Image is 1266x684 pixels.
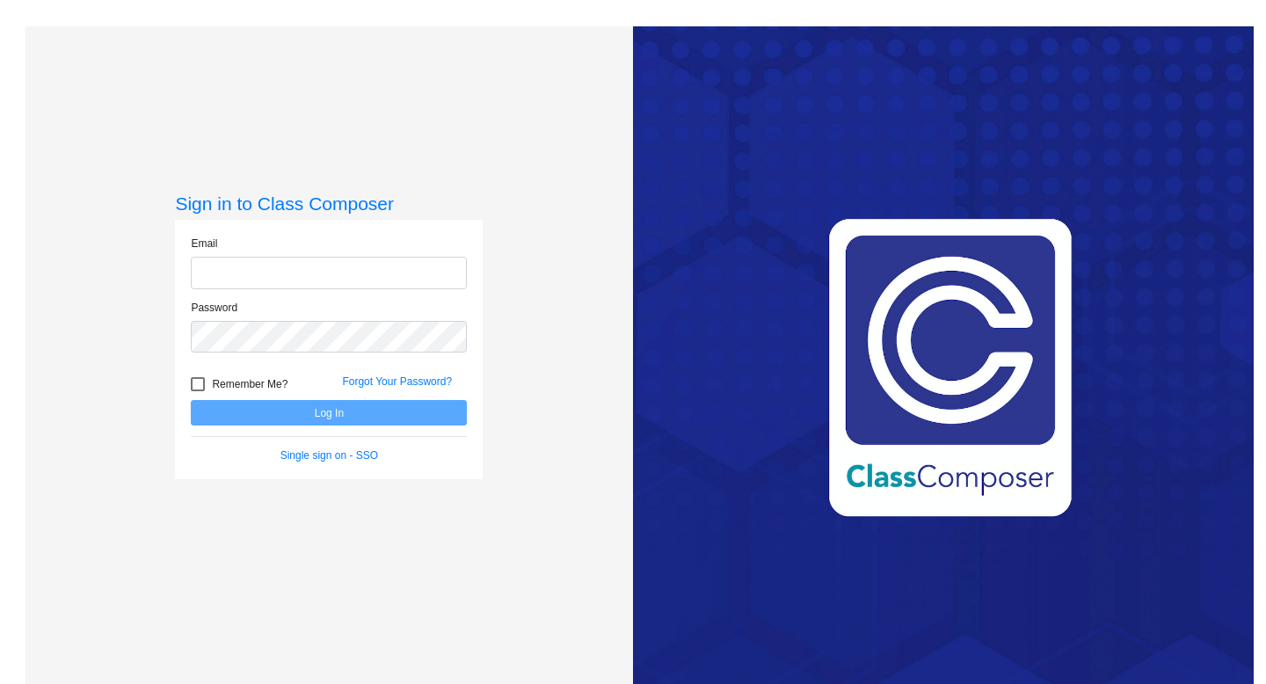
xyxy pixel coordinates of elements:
label: Email [191,236,217,251]
a: Forgot Your Password? [342,375,452,388]
span: Remember Me? [212,374,287,395]
a: Single sign on - SSO [280,449,378,462]
h3: Sign in to Class Composer [175,193,483,215]
label: Password [191,300,237,316]
button: Log In [191,400,467,426]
